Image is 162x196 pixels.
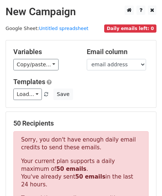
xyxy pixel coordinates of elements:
span: Daily emails left: 0 [104,24,156,33]
iframe: Chat Widget [125,160,162,196]
h5: Email column [87,48,149,56]
a: Templates [13,78,45,86]
a: Daily emails left: 0 [104,26,156,31]
h5: 50 Recipients [13,119,149,127]
h5: Variables [13,48,76,56]
strong: 50 emails [56,166,86,172]
a: Copy/paste... [13,59,59,70]
p: Your current plan supports a daily maximum of . You've already sent in the last 24 hours. [21,157,141,189]
strong: 50 emails [75,173,105,180]
button: Save [53,89,73,100]
a: Load... [13,89,42,100]
a: Untitled spreadsheet [39,26,88,31]
small: Google Sheet: [6,26,89,31]
p: Sorry, you don't have enough daily email credits to send these emails. [21,136,141,152]
h2: New Campaign [6,6,156,18]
